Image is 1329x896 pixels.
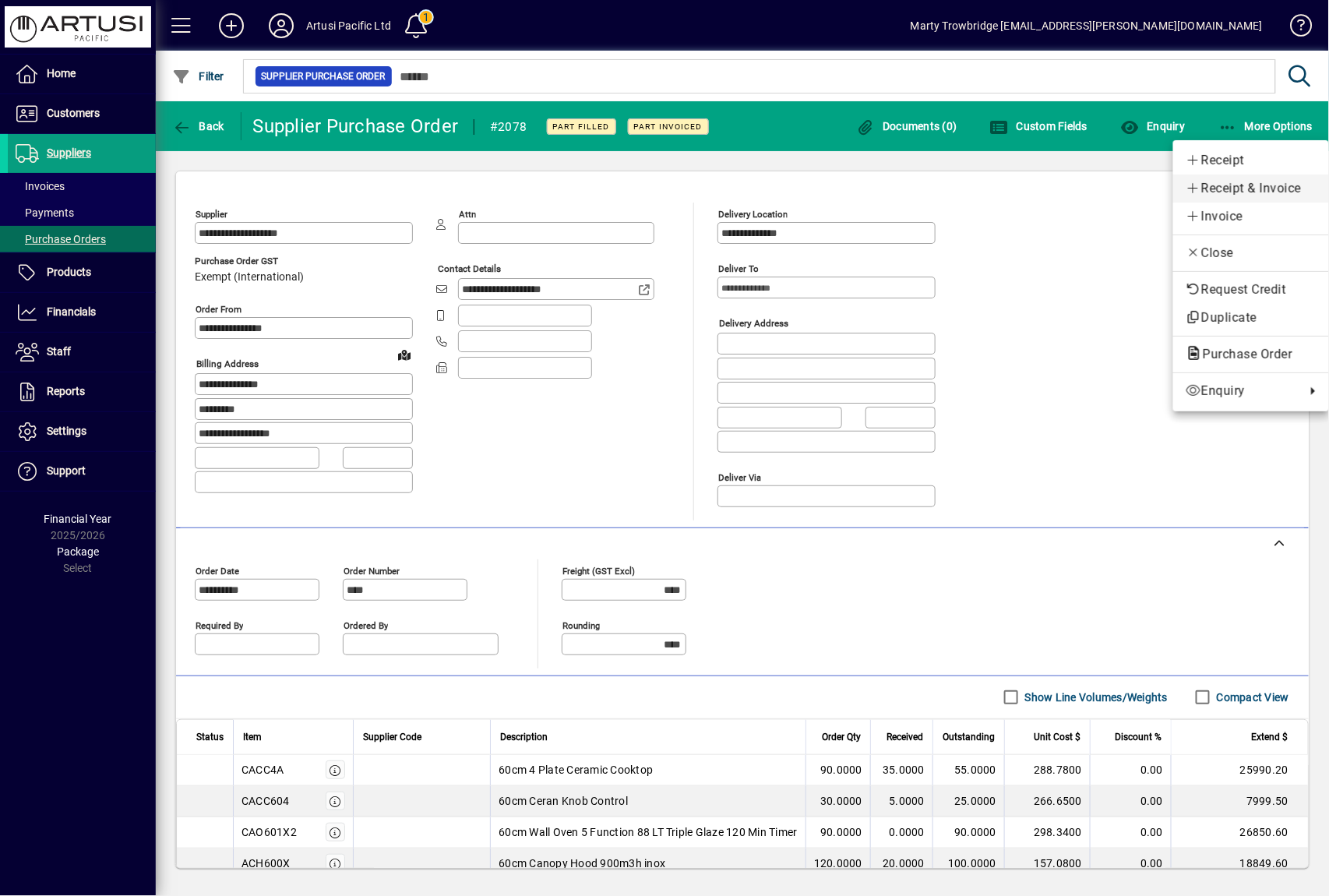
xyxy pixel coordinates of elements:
[1186,207,1317,226] span: Invoice
[1186,309,1317,327] span: Duplicate
[1186,280,1317,299] span: Request Credit
[1186,244,1317,263] span: Close
[1186,179,1317,198] span: Receipt & Invoice
[1186,151,1317,170] span: Receipt
[1186,382,1298,400] span: Enquiry
[1186,347,1300,362] span: Purchase Order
